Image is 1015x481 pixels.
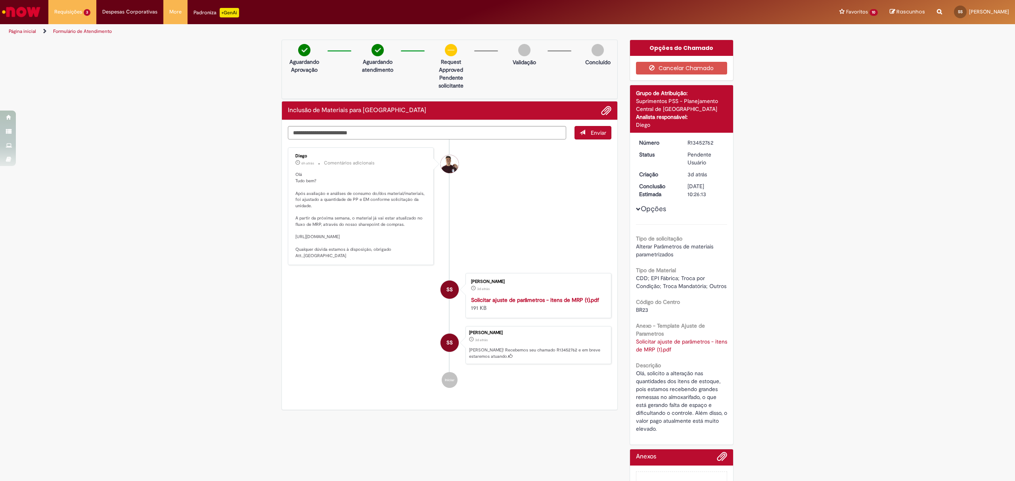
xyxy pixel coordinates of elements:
dt: Status [633,151,682,158]
small: Comentários adicionais [324,160,375,166]
span: SS [958,9,963,14]
span: Alterar Parâmetros de materiais parametrizados [636,243,715,258]
div: Opções do Chamado [630,40,733,56]
p: Concluído [585,58,611,66]
span: 3d atrás [688,171,707,178]
span: Favoritos [846,8,868,16]
div: 27/08/2025 14:26:09 [688,170,724,178]
span: CDD; EPI Fábrica; Troca por Condição; Troca Mandatória; Outros [636,275,726,290]
img: img-circle-grey.png [518,44,530,56]
span: 10 [869,9,878,16]
p: [PERSON_NAME]! Recebemos seu chamado R13452762 e em breve estaremos atuando. [469,347,607,359]
div: Padroniza [193,8,239,17]
span: Rascunhos [896,8,925,15]
span: 3 [84,9,90,16]
ul: Trilhas de página [6,24,671,39]
dt: Conclusão Estimada [633,182,682,198]
time: 27/08/2025 14:22:23 [477,286,490,291]
b: Código do Centro [636,298,680,305]
dt: Número [633,139,682,147]
div: Analista responsável: [636,113,728,121]
b: Descrição [636,362,661,369]
div: Diego [636,121,728,129]
button: Enviar [575,126,611,139]
div: [PERSON_NAME] [469,330,607,335]
p: +GenAi [220,8,239,17]
div: Stephni Silva [440,334,459,352]
span: 6h atrás [301,161,314,166]
time: 27/08/2025 14:26:09 [475,338,488,342]
span: Enviar [591,129,606,136]
a: Download de Solicitar ajuste de parâmetros - itens de MRP (1).pdf [636,338,729,353]
p: Olá Tudo bem? Após avaliação e análises de consumo do/dos material/materiais, foi ajustado a quan... [295,172,427,259]
time: 27/08/2025 14:26:09 [688,171,707,178]
p: request approved [432,58,470,74]
div: Diego Henrique Da Silva [440,155,459,173]
b: Tipo de solicitação [636,235,682,242]
a: Solicitar ajuste de parâmetros - itens de MRP (1).pdf [471,296,599,303]
a: Rascunhos [890,8,925,16]
ul: Histórico de tíquete [288,139,611,396]
img: check-circle-green.png [298,44,310,56]
span: Olá, solicito a alteração nas quantidades dos itens de estoque, pois estamos recebendo grandes re... [636,370,729,432]
div: Diego [295,154,427,158]
div: 191 KB [471,296,603,312]
h2: Inclusão de Materiais para Estoques Histórico de tíquete [288,107,426,114]
div: R13452762 [688,139,724,147]
textarea: Digite sua mensagem aqui... [288,126,566,140]
a: Formulário de Atendimento [53,28,112,34]
span: More [169,8,182,16]
div: Stephni Silva [440,281,459,299]
div: Grupo de Atribuição: [636,89,728,97]
img: img-circle-grey.png [592,44,604,56]
div: [PERSON_NAME] [471,279,603,284]
b: Tipo de Material [636,267,676,274]
button: Adicionar anexos [717,451,727,466]
div: Suprimentos PSS - Planejamento Central de [GEOGRAPHIC_DATA] [636,97,728,113]
img: check-circle-green.png [372,44,384,56]
span: 3d atrás [477,286,490,291]
h2: Anexos [636,453,656,460]
span: [PERSON_NAME] [969,8,1009,15]
div: [DATE] 10:26:13 [688,182,724,198]
span: Requisições [54,8,82,16]
img: ServiceNow [1,4,42,20]
span: SS [446,280,453,299]
p: Pendente solicitante [432,74,470,90]
button: Cancelar Chamado [636,62,728,74]
div: Pendente Usuário [688,151,724,166]
button: Adicionar anexos [601,105,611,116]
p: Validação [513,58,536,66]
b: Anexo - Template Ajuste de Parametros [636,322,705,337]
img: circle-minus.png [445,44,457,56]
span: BR23 [636,306,648,313]
p: Aguardando Aprovação [285,58,324,74]
li: Stephni Silva [288,326,611,364]
p: Aguardando atendimento [358,58,397,74]
span: Despesas Corporativas [102,8,157,16]
span: SS [446,333,453,352]
a: Página inicial [9,28,36,34]
span: 3d atrás [475,338,488,342]
dt: Criação [633,170,682,178]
